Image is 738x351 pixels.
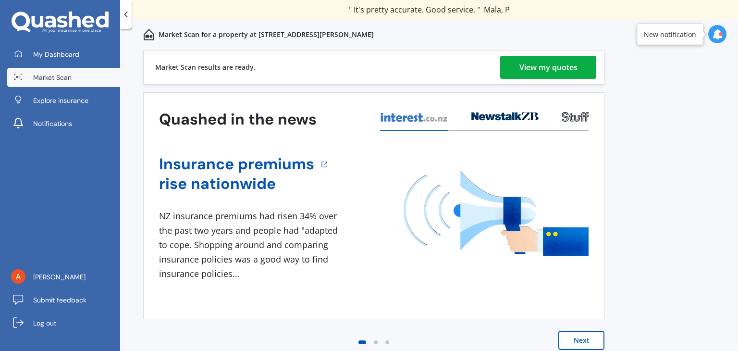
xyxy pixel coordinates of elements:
[7,45,120,64] a: My Dashboard
[33,73,72,82] span: Market Scan
[7,313,120,333] a: Log out
[33,119,72,128] span: Notifications
[33,318,56,328] span: Log out
[644,29,696,39] div: New notification
[33,96,88,105] span: Explore insurance
[159,209,342,281] div: NZ insurance premiums had risen 34% over the past two years and people had "adapted to cope. Shop...
[159,30,374,39] p: Market Scan for a property at [STREET_ADDRESS][PERSON_NAME]
[7,68,120,87] a: Market Scan
[33,272,86,282] span: [PERSON_NAME]
[7,114,120,133] a: Notifications
[11,269,25,284] img: ALm5wu2U9rPKjapOVyfLWvFdWtnQtb4F-tD7qwcfmPY7=s96-c
[558,331,604,350] button: Next
[7,267,120,287] a: [PERSON_NAME]
[155,50,256,84] div: Market Scan results are ready.
[519,56,578,79] div: View my quotes
[404,171,589,256] img: media image
[159,174,314,194] a: rise nationwide
[500,56,596,79] a: View my quotes
[33,295,86,305] span: Submit feedback
[7,91,120,110] a: Explore insurance
[7,290,120,310] a: Submit feedback
[33,50,79,59] span: My Dashboard
[159,154,314,174] a: Insurance premiums
[143,29,155,40] img: home-and-contents.b802091223b8502ef2dd.svg
[159,110,317,129] h3: Quashed in the news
